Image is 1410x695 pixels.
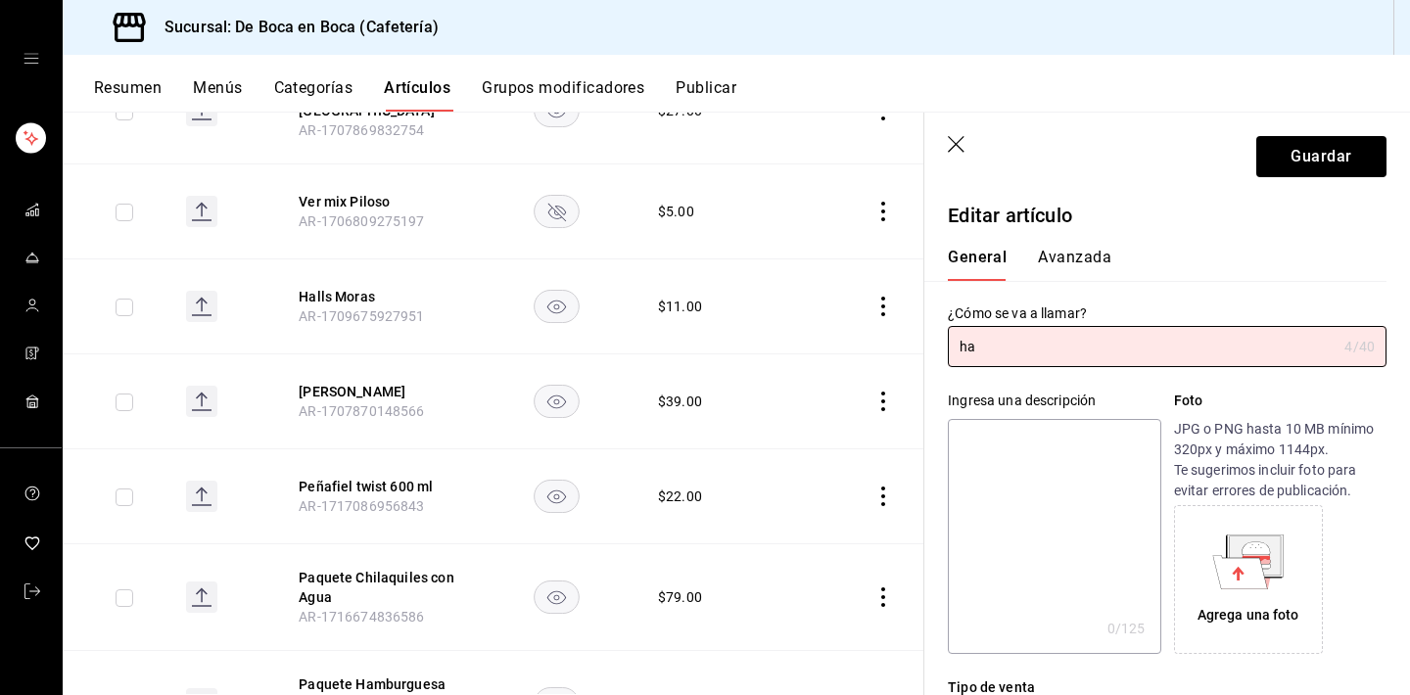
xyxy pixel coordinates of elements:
[299,477,455,496] button: edit-product-location
[299,308,424,324] span: AR-1709675927951
[1179,510,1318,649] div: Agrega una foto
[534,195,580,228] button: availability-product
[658,392,702,411] div: $ 39.00
[149,16,439,39] h3: Sucursal: De Boca en Boca (Cafetería)
[299,382,455,401] button: edit-product-location
[873,297,893,316] button: actions
[1174,419,1386,501] p: JPG o PNG hasta 10 MB mínimo 320px y máximo 1144px. Te sugerimos incluir foto para evitar errores...
[534,580,580,614] button: availability-product
[873,202,893,221] button: actions
[1107,619,1146,638] div: 0 /125
[482,78,644,112] button: Grupos modificadores
[948,201,1386,230] p: Editar artículo
[299,568,455,607] button: edit-product-location
[299,403,424,419] span: AR-1707870148566
[1174,391,1386,411] p: Foto
[873,486,893,506] button: actions
[94,78,1410,112] div: navigation tabs
[23,51,39,67] button: open drawer
[94,78,162,112] button: Resumen
[534,385,580,418] button: availability-product
[384,78,450,112] button: Artículos
[299,498,424,514] span: AR-1717086956843
[1256,136,1386,177] button: Guardar
[948,391,1160,411] div: Ingresa una descripción
[1344,337,1375,356] div: 4 /40
[534,480,580,513] button: availability-product
[299,122,424,138] span: AR-1707869832754
[299,287,455,306] button: edit-product-location
[299,609,424,625] span: AR-1716674836586
[948,248,1363,281] div: navigation tabs
[299,213,424,229] span: AR-1706809275197
[1038,248,1111,281] button: Avanzada
[658,587,702,607] div: $ 79.00
[658,486,702,506] div: $ 22.00
[873,392,893,411] button: actions
[274,78,353,112] button: Categorías
[658,202,694,221] div: $ 5.00
[676,78,736,112] button: Publicar
[948,306,1386,320] label: ¿Cómo se va a llamar?
[534,290,580,323] button: availability-product
[658,297,702,316] div: $ 11.00
[193,78,242,112] button: Menús
[873,587,893,607] button: actions
[1198,605,1299,625] div: Agrega una foto
[948,248,1007,281] button: General
[299,192,455,211] button: edit-product-location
